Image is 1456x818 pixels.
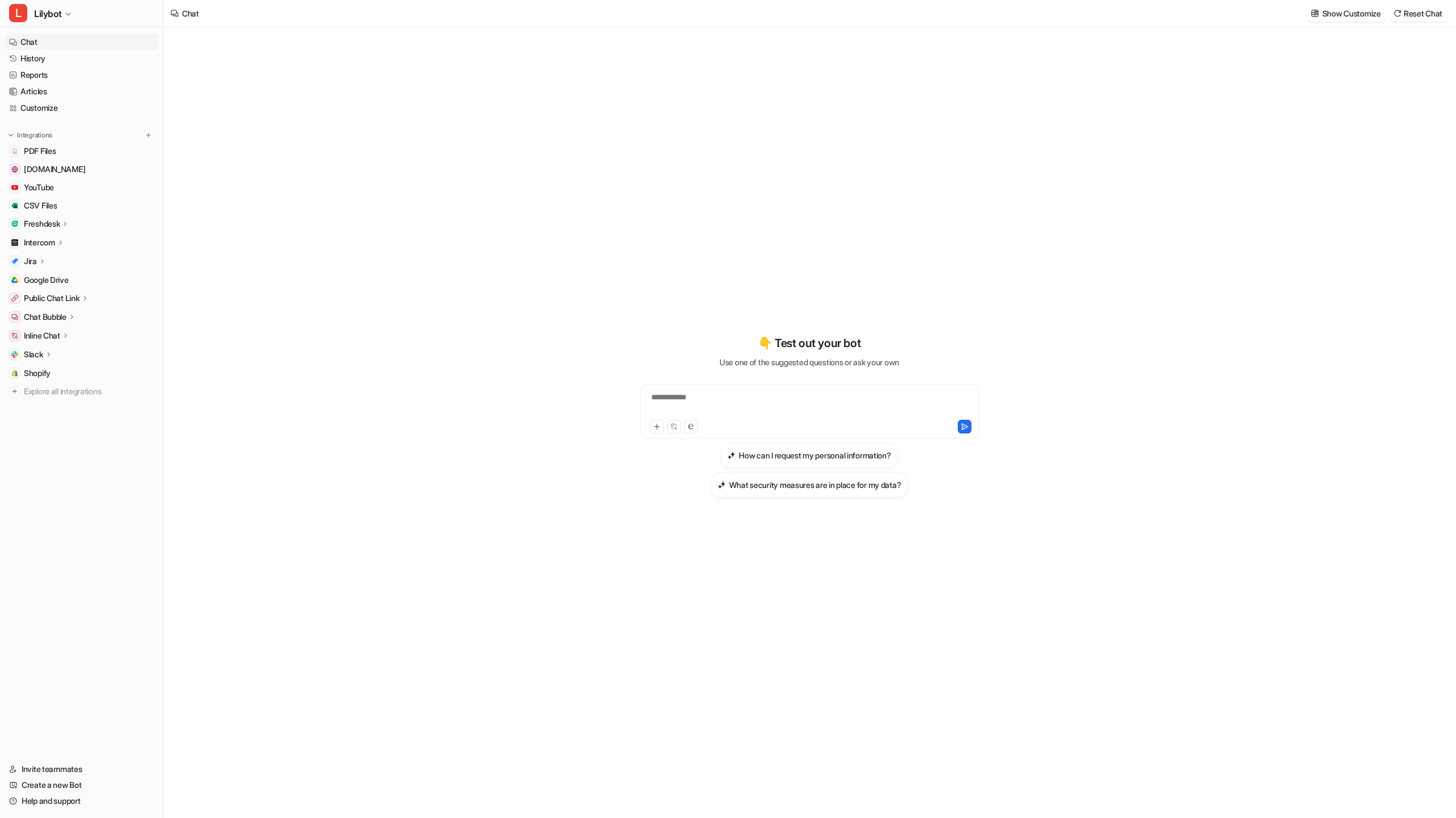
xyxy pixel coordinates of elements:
p: Slack [24,349,43,360]
img: How can I request my personal information? [727,451,735,460]
p: Freshdesk [24,218,60,229]
img: CSV Files [11,202,18,209]
p: 👇 Test out your bot [758,335,861,352]
span: [DOMAIN_NAME] [24,164,85,175]
button: What security measures are in place for my data?What security measures are in place for my data? [711,473,908,498]
img: expand menu [7,131,15,139]
a: CSV FilesCSV Files [5,198,159,214]
p: Inline Chat [24,330,60,341]
img: Slack [11,351,18,358]
img: Public Chat Link [11,295,18,302]
a: Help and support [5,793,159,809]
button: Integrations [5,130,56,141]
img: reset [1393,9,1401,18]
div: Chat [182,7,199,19]
a: www.estarli.co.uk[DOMAIN_NAME] [5,161,159,177]
img: What security measures are in place for my data? [718,481,726,489]
span: Explore all integrations [24,382,154,400]
p: Public Chat Link [24,293,80,304]
span: CSV Files [24,200,57,211]
span: Lilybot [34,6,61,22]
span: Shopify [24,368,51,379]
a: PDF FilesPDF Files [5,143,159,159]
img: Intercom [11,239,18,246]
a: ShopifyShopify [5,365,159,381]
a: Create a new Bot [5,777,159,793]
a: Customize [5,100,159,116]
img: Google Drive [11,277,18,283]
img: Jira [11,258,18,265]
img: explore all integrations [9,386,20,397]
a: Explore all integrations [5,383,159,399]
p: Intercom [24,237,55,248]
span: L [9,4,27,22]
p: Chat Bubble [24,311,67,323]
p: Jira [24,256,37,267]
img: YouTube [11,184,18,191]
img: Freshdesk [11,220,18,227]
a: Articles [5,84,159,99]
img: customize [1311,9,1319,18]
img: Chat Bubble [11,314,18,320]
a: Reports [5,67,159,83]
button: Reset Chat [1390,5,1447,22]
span: YouTube [24,182,54,193]
img: Shopify [11,370,18,377]
button: How can I request my personal information?How can I request my personal information? [721,443,897,468]
img: Inline Chat [11,332,18,339]
span: PDF Files [24,145,56,157]
a: History [5,51,159,66]
img: menu_add.svg [144,131,152,139]
a: Google DriveGoogle Drive [5,272,159,288]
img: www.estarli.co.uk [11,166,18,173]
button: Show Customize [1308,5,1385,22]
h3: How can I request my personal information? [739,449,891,461]
a: Chat [5,34,159,50]
img: PDF Files [11,148,18,155]
p: Integrations [17,131,52,140]
h3: What security measures are in place for my data? [729,479,901,491]
p: Show Customize [1322,7,1381,19]
a: Invite teammates [5,761,159,777]
p: Use one of the suggested questions or ask your own [719,356,899,368]
a: YouTubeYouTube [5,180,159,195]
span: Google Drive [24,274,69,286]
